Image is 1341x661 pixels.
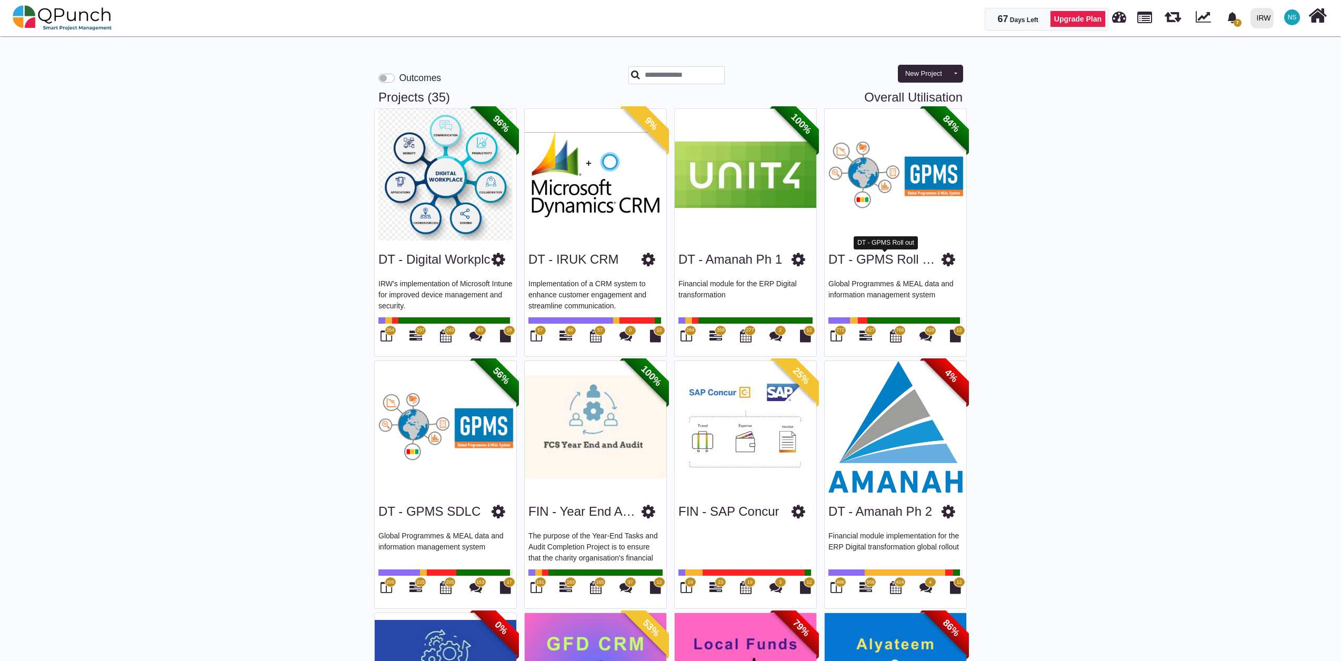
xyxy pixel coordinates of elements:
[1284,9,1300,25] span: Nadeem Sheikh
[709,329,722,342] i: Gantt
[859,585,872,594] a: 556
[628,579,633,586] span: 37
[997,14,1008,24] span: 67
[590,329,602,342] i: Calendar
[769,329,782,342] i: Punch Discussions
[417,327,425,334] span: 297
[378,504,481,518] a: DT - GPMS SDLC
[919,581,932,594] i: Punch Discussions
[559,334,572,342] a: 66
[867,579,875,586] span: 556
[828,504,932,518] a: DT - Amanah Ph 2
[896,579,904,586] span: 424
[929,579,932,586] span: 4
[528,252,619,266] a: DT - IRUK CRM
[386,579,394,586] span: 205
[500,329,511,342] i: Document Library
[472,347,531,405] span: 56%
[1190,1,1220,35] div: Dynamic Report
[656,579,662,586] span: 12
[680,581,692,594] i: Board
[590,581,602,594] i: Calendar
[772,598,830,657] span: 79%
[922,598,980,657] span: 86%
[656,327,662,334] span: 12
[806,579,812,586] span: 12
[836,579,844,586] span: 486
[440,329,452,342] i: Calendar
[779,579,782,586] span: 3
[890,581,902,594] i: Calendar
[559,329,572,342] i: Gantt
[597,327,603,334] span: 57
[1165,5,1181,23] span: Releases
[867,327,875,334] span: 827
[678,278,813,310] p: Financial module for the ERP Digital transformation
[896,327,904,334] span: 766
[956,327,962,334] span: 12
[506,579,512,586] span: 17
[1137,7,1152,23] span: Projects
[1050,11,1106,27] a: Upgrade Plan
[399,71,441,85] label: Outcomes
[830,329,842,342] i: Board
[686,327,694,334] span: 284
[709,334,722,342] a: 358
[536,579,544,586] span: 181
[446,579,454,586] span: 205
[1223,8,1242,27] div: Notification
[680,329,692,342] i: Board
[740,581,752,594] i: Calendar
[417,579,425,586] span: 225
[469,581,482,594] i: Punch Discussions
[446,327,454,334] span: 243
[747,579,753,586] span: 19
[926,327,934,334] span: 428
[746,327,754,334] span: 277
[890,329,902,342] i: Calendar
[828,504,932,519] h3: DT - Amanah Ph 2
[1234,19,1242,27] span: 7
[1308,6,1327,26] i: Home
[828,252,943,266] a: DT - GPMS Roll out
[409,329,422,342] i: Gantt
[650,329,661,342] i: Document Library
[859,334,872,342] a: 827
[13,2,112,34] img: qpunch-sp.fa6292f.png
[528,252,619,267] h3: DT - IRUK CRM
[859,581,872,594] i: Gantt
[709,581,722,594] i: Gantt
[772,347,830,405] span: 25%
[806,327,812,334] span: 12
[859,329,872,342] i: Gantt
[559,581,572,594] i: Gantt
[830,581,842,594] i: Board
[779,327,782,334] span: 2
[740,329,752,342] i: Calendar
[440,581,452,594] i: Calendar
[1278,1,1306,34] a: NS
[919,329,932,342] i: Punch Discussions
[378,530,513,562] p: Global Programmes & MEAL data and information management system
[478,327,483,334] span: 83
[409,334,422,342] a: 297
[709,585,722,594] a: 23
[922,347,980,405] span: 4%
[472,598,531,657] span: 0%
[854,236,918,249] div: DT - GPMS Roll out
[381,581,392,594] i: Board
[472,95,531,153] span: 96%
[409,581,422,594] i: Gantt
[622,347,680,405] span: 100%
[678,252,782,267] h3: DT - Amanah Ph 1
[528,504,643,518] a: FIN - Year End Audit
[619,581,632,594] i: Punch Discussions
[528,278,663,310] p: Implementation of a CRM system to enhance customer engagement and streamline communication.
[687,579,693,586] span: 19
[386,327,394,334] span: 254
[531,329,542,342] i: Board
[567,579,575,586] span: 183
[678,504,779,518] a: FIN - SAP Concur
[378,278,513,310] p: IRW's implementation of Microsoft Intune for improved device management and security.
[1257,9,1271,27] div: IRW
